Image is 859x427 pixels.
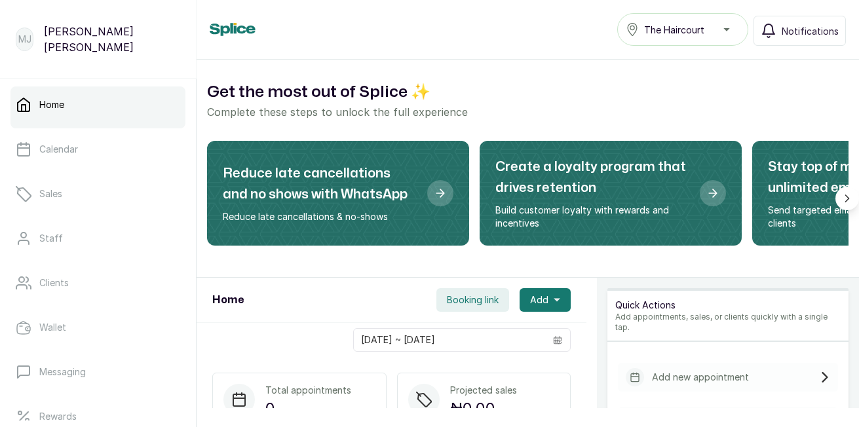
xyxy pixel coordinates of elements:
span: Booking link [447,293,499,306]
p: ₦0.00 [450,397,517,420]
span: The Haircourt [644,23,704,37]
p: Calendar [39,143,78,156]
a: Clients [10,265,185,301]
svg: calendar [553,335,562,344]
p: Rewards [39,410,77,423]
span: Add [530,293,548,306]
p: MJ [18,33,31,46]
p: Build customer loyalty with rewards and incentives [495,204,689,230]
p: Quick Actions [615,299,841,312]
div: Reduce late cancellations and no shows with WhatsApp [207,141,469,246]
button: Booking link [436,288,509,312]
p: Complete these steps to unlock the full experience [207,104,849,120]
p: Home [39,98,64,111]
p: Sales [39,187,62,200]
p: Reduce late cancellations & no-shows [223,210,417,223]
h2: Reduce late cancellations and no shows with WhatsApp [223,163,417,205]
p: Projected sales [450,384,517,397]
button: Add [520,288,571,312]
div: Create a loyalty program that drives retention [480,141,742,246]
input: Select date [354,329,545,351]
a: Home [10,86,185,123]
p: Clients [39,276,69,289]
p: Add appointments, sales, or clients quickly with a single tap. [615,312,841,333]
p: Wallet [39,321,66,334]
h2: Create a loyalty program that drives retention [495,157,689,198]
a: Wallet [10,309,185,346]
button: Notifications [754,16,846,46]
button: The Haircourt [617,13,748,46]
a: Calendar [10,131,185,168]
p: Messaging [39,365,86,379]
a: Messaging [10,354,185,390]
a: Staff [10,220,185,257]
h1: Home [212,292,244,308]
span: Notifications [782,24,839,38]
p: [PERSON_NAME] [PERSON_NAME] [44,24,180,55]
p: Staff [39,232,63,245]
h2: Get the most out of Splice ✨ [207,81,849,104]
a: Sales [10,176,185,212]
p: Total appointments [265,384,351,397]
p: 0 [265,397,351,420]
p: Add new appointment [652,371,749,384]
